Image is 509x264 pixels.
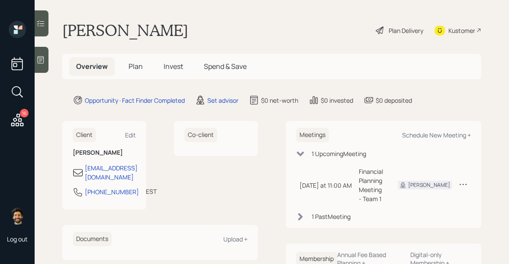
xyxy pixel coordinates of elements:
[300,181,352,190] div: [DATE] at 11:00 AM
[359,167,384,203] div: Financial Planning Meeting - Team 1
[184,128,217,142] h6: Co-client
[125,131,136,139] div: Edit
[7,235,28,243] div: Log out
[321,96,353,105] div: $0 invested
[389,26,423,35] div: Plan Delivery
[73,232,112,246] h6: Documents
[76,62,108,71] span: Overview
[402,131,471,139] div: Schedule New Meeting +
[312,149,366,158] div: 1 Upcoming Meeting
[408,181,450,189] div: [PERSON_NAME]
[376,96,412,105] div: $0 deposited
[9,207,26,225] img: eric-schwartz-headshot.png
[261,96,298,105] div: $0 net-worth
[448,26,475,35] div: Kustomer
[204,62,247,71] span: Spend & Save
[62,21,188,40] h1: [PERSON_NAME]
[296,128,329,142] h6: Meetings
[73,128,96,142] h6: Client
[85,96,185,105] div: Opportunity · Fact Finder Completed
[207,96,238,105] div: Set advisor
[20,109,29,117] div: 16
[129,62,143,71] span: Plan
[146,187,157,196] div: EST
[312,212,351,221] div: 1 Past Meeting
[73,149,136,156] h6: [PERSON_NAME]
[85,187,139,196] div: [PHONE_NUMBER]
[223,235,248,243] div: Upload +
[85,163,138,182] div: [EMAIL_ADDRESS][DOMAIN_NAME]
[164,62,183,71] span: Invest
